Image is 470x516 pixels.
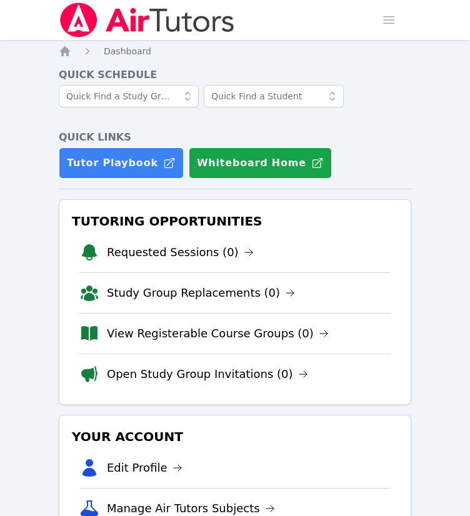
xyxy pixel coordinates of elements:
[59,147,184,179] a: Tutor Playbook
[189,147,332,179] button: Whiteboard Home
[107,459,182,477] a: Edit Profile
[69,210,401,232] h3: Tutoring Opportunities
[104,46,151,56] span: Dashboard
[69,425,401,448] h3: Your Account
[204,85,344,107] input: Quick Find a Student
[107,284,295,302] a: Study Group Replacements (0)
[59,67,411,82] h4: Quick Schedule
[59,130,411,145] h4: Quick Links
[104,45,151,57] a: Dashboard
[59,2,236,37] img: Air Tutors
[59,85,199,107] input: Quick Find a Study Group
[107,365,308,383] a: Open Study Group Invitations (0)
[107,244,254,261] a: Requested Sessions (0)
[59,45,411,57] nav: Breadcrumb
[107,325,329,342] a: View Registerable Course Groups (0)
